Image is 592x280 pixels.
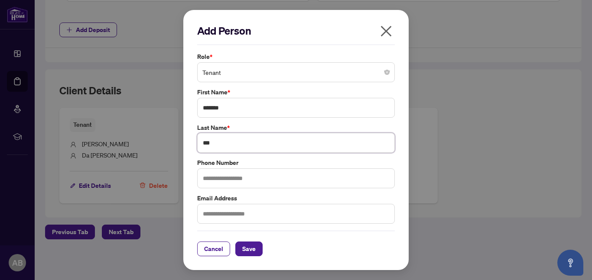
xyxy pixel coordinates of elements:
[235,241,263,256] button: Save
[197,24,395,38] h2: Add Person
[202,64,390,80] span: Tenant
[197,193,395,203] label: Email Address
[197,241,230,256] button: Cancel
[384,70,390,75] span: close-circle
[204,242,223,256] span: Cancel
[242,242,256,256] span: Save
[197,123,395,132] label: Last Name
[557,250,583,276] button: Open asap
[197,87,395,97] label: First Name
[379,24,393,38] span: close
[197,158,395,167] label: Phone Number
[197,52,395,61] label: Role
